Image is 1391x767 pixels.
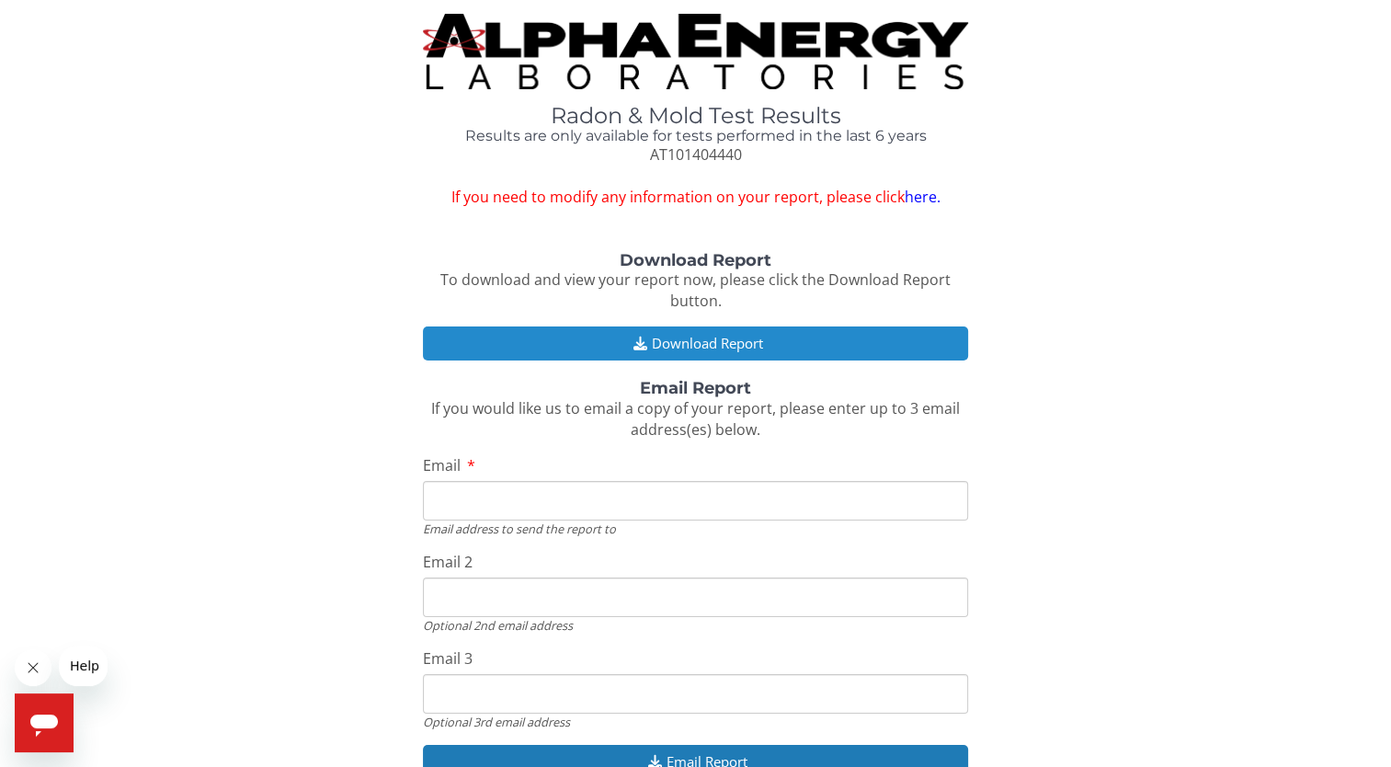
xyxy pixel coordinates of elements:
span: If you would like us to email a copy of your report, please enter up to 3 email address(es) below. [431,398,960,440]
strong: Download Report [620,250,771,270]
a: here. [904,187,940,207]
div: Optional 2nd email address [423,617,968,634]
span: To download and view your report now, please click the Download Report button. [440,269,951,311]
span: Email 2 [423,552,473,572]
span: Email [423,455,461,475]
h1: Radon & Mold Test Results [423,104,968,128]
iframe: Message from company [59,646,108,686]
img: TightCrop.jpg [423,14,968,89]
span: If you need to modify any information on your report, please click [423,187,968,208]
div: Optional 3rd email address [423,714,968,730]
h4: Results are only available for tests performed in the last 6 years [423,128,968,144]
iframe: Close message [15,649,51,686]
button: Download Report [423,326,968,361]
div: Email address to send the report to [423,521,968,537]
strong: Email Report [640,378,751,398]
span: AT101404440 [649,144,741,165]
iframe: Button to launch messaging window [15,693,74,752]
span: Email 3 [423,648,473,669]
